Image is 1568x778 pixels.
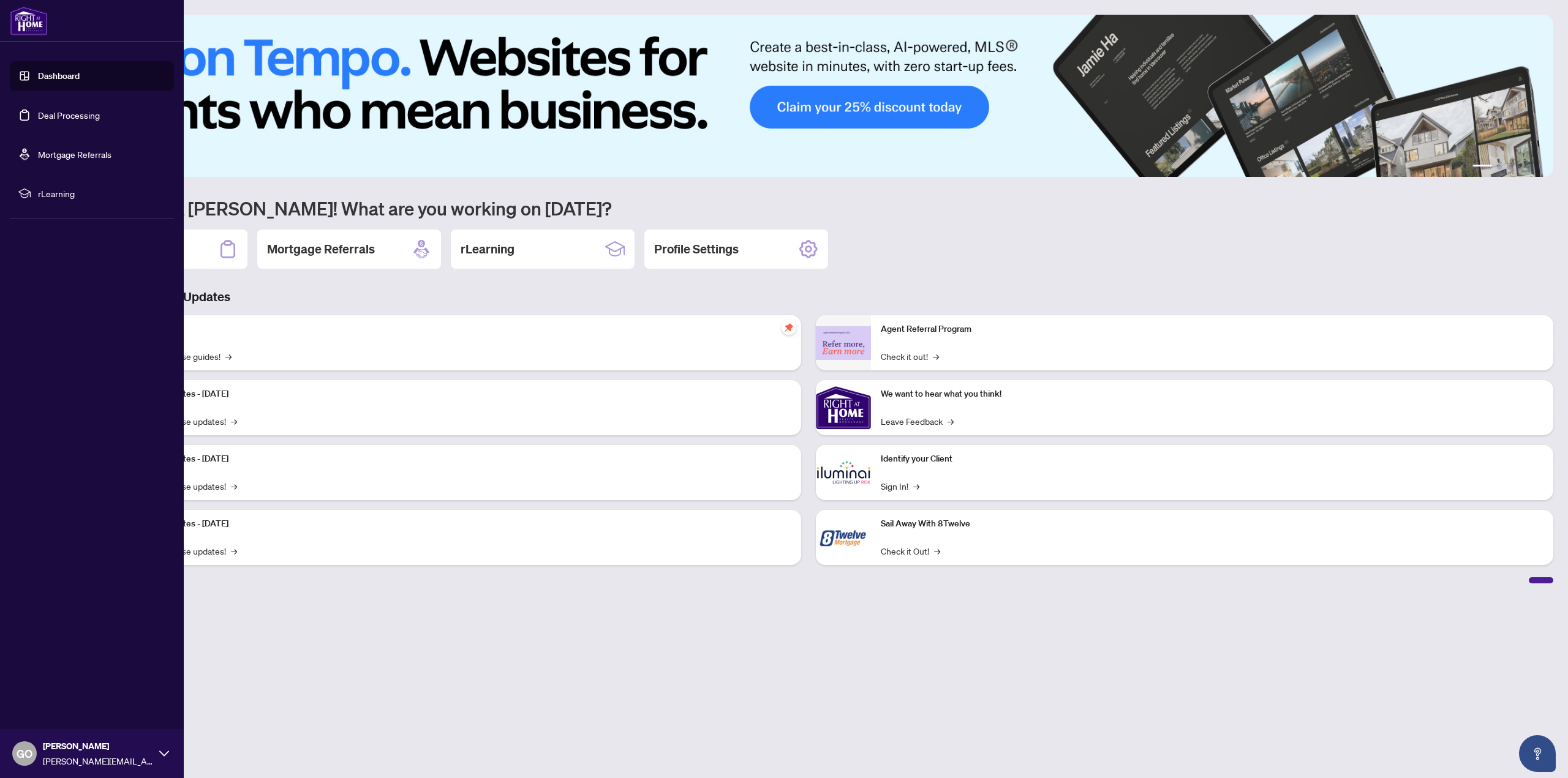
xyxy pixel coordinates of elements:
a: Sign In!→ [881,479,919,493]
a: Mortgage Referrals [38,149,111,160]
img: Sail Away With 8Twelve [816,510,871,565]
img: Identify your Client [816,445,871,500]
span: → [225,350,232,363]
h2: Mortgage Referrals [267,241,375,258]
span: GO [17,745,32,762]
span: → [933,350,939,363]
span: → [231,479,237,493]
p: Platform Updates - [DATE] [129,517,791,531]
a: Check it out!→ [881,350,939,363]
span: → [948,414,954,428]
span: [PERSON_NAME] [43,739,153,753]
p: Self-Help [129,323,791,336]
a: Check it Out!→ [881,544,940,558]
a: Deal Processing [38,110,100,121]
img: logo [10,6,48,36]
h2: rLearning [461,241,514,258]
button: 4 [1517,165,1521,170]
span: → [934,544,940,558]
p: Platform Updates - [DATE] [129,452,791,466]
h3: Brokerage & Industry Updates [64,288,1553,305]
img: Slide 0 [64,15,1553,177]
button: 3 [1507,165,1512,170]
a: Dashboard [38,70,80,81]
h1: Welcome back [PERSON_NAME]! What are you working on [DATE]? [64,196,1553,220]
span: → [231,544,237,558]
button: 5 [1526,165,1531,170]
img: Agent Referral Program [816,326,871,360]
button: 1 [1472,165,1492,170]
p: Agent Referral Program [881,323,1543,336]
span: → [231,414,237,428]
img: We want to hear what you think! [816,380,871,435]
h2: Profile Settings [654,241,739,258]
p: We want to hear what you think! [881,387,1543,401]
span: rLearning [38,187,165,200]
a: Leave Feedback→ [881,414,954,428]
button: 2 [1497,165,1502,170]
span: [PERSON_NAME][EMAIL_ADDRESS][DOMAIN_NAME] [43,754,153,768]
p: Sail Away With 8Twelve [881,517,1543,531]
span: → [913,479,919,493]
span: pushpin [782,320,796,335]
button: 6 [1536,165,1541,170]
p: Platform Updates - [DATE] [129,387,791,401]
p: Identify your Client [881,452,1543,466]
button: Open asap [1519,735,1556,772]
